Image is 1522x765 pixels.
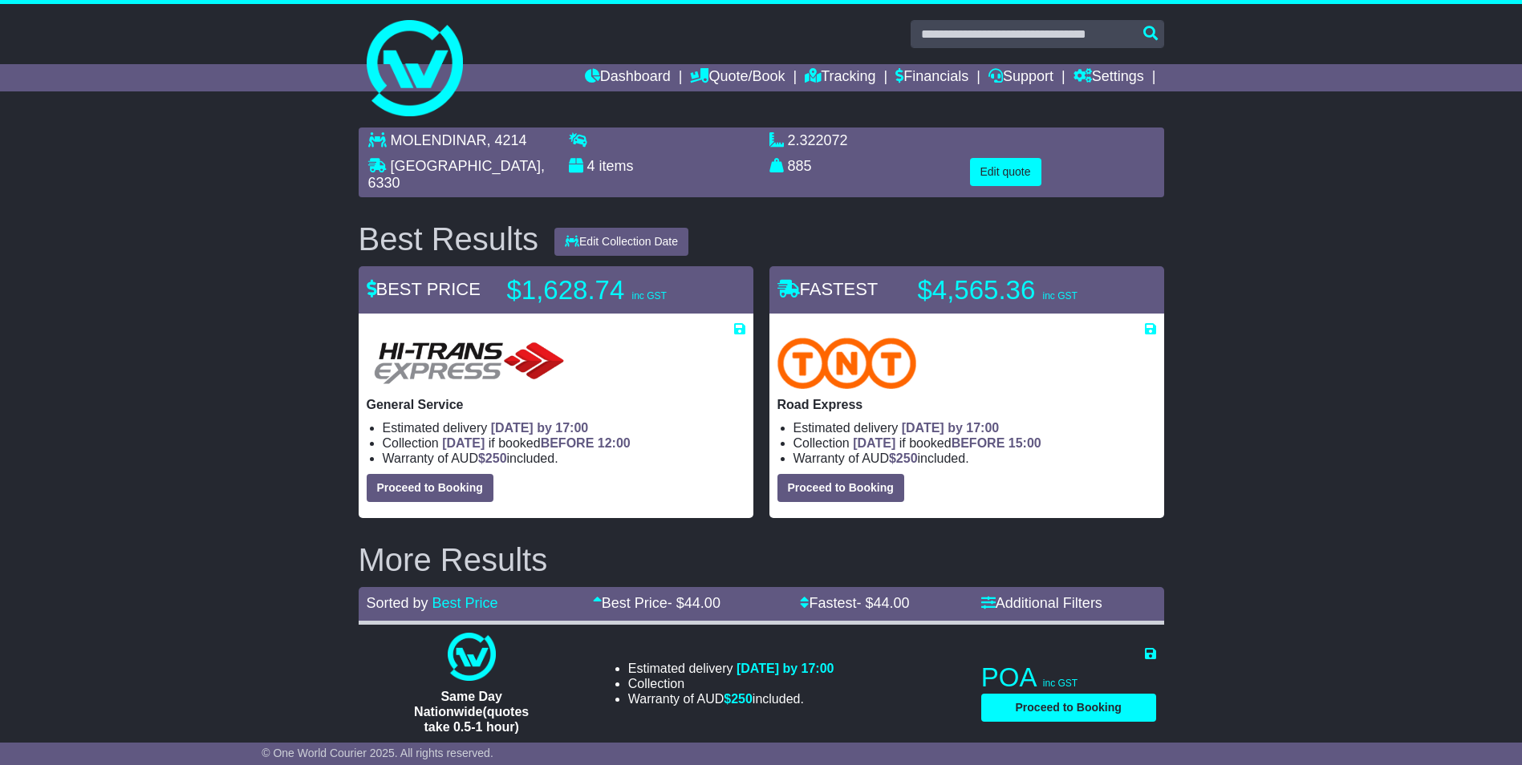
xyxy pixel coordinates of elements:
[684,595,720,611] span: 44.00
[777,279,879,299] span: FASTEST
[351,221,547,257] div: Best Results
[981,694,1156,722] button: Proceed to Booking
[367,595,428,611] span: Sorted by
[800,595,909,611] a: Fastest- $44.00
[1043,678,1078,689] span: inc GST
[873,595,909,611] span: 44.00
[777,474,904,502] button: Proceed to Booking
[628,676,834,691] li: Collection
[478,451,507,465] span: $
[367,397,745,412] p: General Service
[367,338,572,389] img: HiTrans: General Service
[805,64,875,91] a: Tracking
[970,158,1041,186] button: Edit quote
[988,64,1053,91] a: Support
[724,692,753,706] span: $
[491,421,589,435] span: [DATE] by 17:00
[895,64,968,91] a: Financials
[442,436,485,450] span: [DATE]
[788,158,812,174] span: 885
[554,228,688,256] button: Edit Collection Date
[593,595,720,611] a: Best Price- $44.00
[487,132,527,148] span: , 4214
[485,451,507,465] span: 250
[731,692,753,706] span: 250
[628,661,834,676] li: Estimated delivery
[391,158,541,174] span: [GEOGRAPHIC_DATA]
[902,421,1000,435] span: [DATE] by 17:00
[507,274,708,306] p: $1,628.74
[788,132,848,148] span: 2.322072
[853,436,1041,450] span: if booked
[793,420,1156,435] li: Estimated delivery
[856,595,909,611] span: - $
[631,290,666,302] span: inc GST
[777,397,1156,412] p: Road Express
[383,420,745,435] li: Estimated delivery
[368,158,545,192] span: , 6330
[541,436,595,450] span: BEFORE
[793,451,1156,466] li: Warranty of AUD included.
[981,595,1102,611] a: Additional Filters
[262,747,493,759] span: © One World Courier 2025. All rights reserved.
[793,435,1156,451] li: Collection
[668,595,720,611] span: - $
[414,690,529,734] span: Same Day Nationwide(quotes take 0.5-1 hour)
[448,633,496,681] img: One World Courier: Same Day Nationwide(quotes take 0.5-1 hour)
[690,64,785,91] a: Quote/Book
[628,691,834,706] li: Warranty of AUD included.
[853,436,895,450] span: [DATE]
[889,451,918,465] span: $
[391,132,487,148] span: MOLENDINAR
[585,64,671,91] a: Dashboard
[981,662,1156,694] p: POA
[952,436,1005,450] span: BEFORE
[442,436,630,450] span: if booked
[432,595,498,611] a: Best Price
[359,542,1164,577] h2: More Results
[918,274,1118,306] p: $4,565.36
[777,338,917,389] img: TNT Domestic: Road Express
[367,474,493,502] button: Proceed to Booking
[598,436,631,450] span: 12:00
[599,158,634,174] span: items
[1009,436,1041,450] span: 15:00
[367,279,481,299] span: BEST PRICE
[737,662,834,675] span: [DATE] by 17:00
[896,451,918,465] span: 250
[383,435,745,451] li: Collection
[587,158,595,174] span: 4
[383,451,745,466] li: Warranty of AUD included.
[1042,290,1077,302] span: inc GST
[1074,64,1144,91] a: Settings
